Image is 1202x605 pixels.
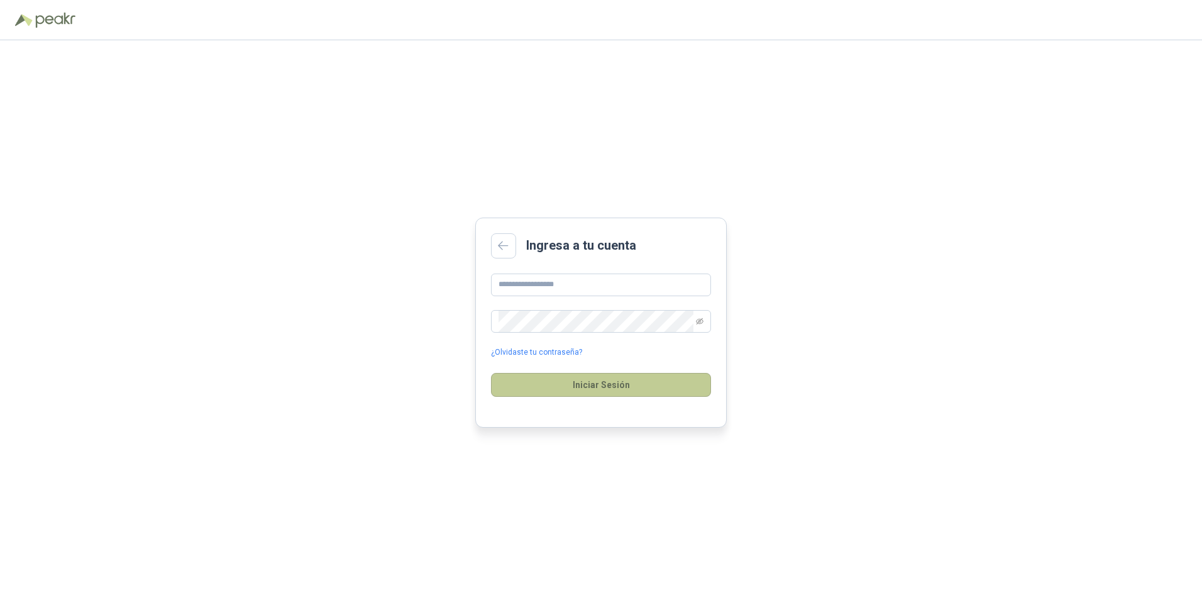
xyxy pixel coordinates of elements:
img: Peakr [35,13,75,28]
span: eye-invisible [696,318,703,325]
h2: Ingresa a tu cuenta [526,236,636,255]
img: Logo [15,14,33,26]
a: ¿Olvidaste tu contraseña? [491,347,582,358]
button: Iniciar Sesión [491,373,711,397]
